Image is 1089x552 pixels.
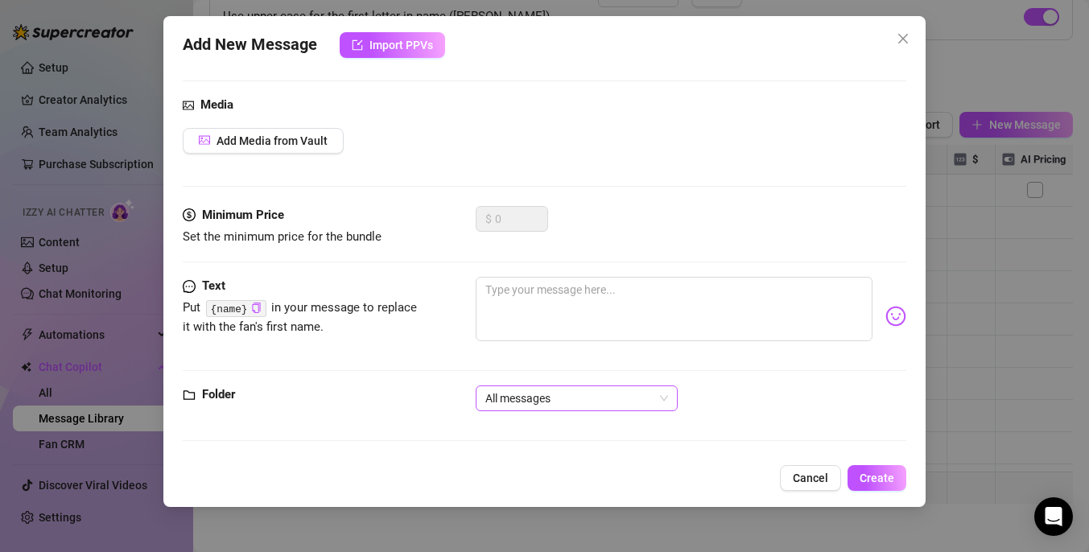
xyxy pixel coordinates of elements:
span: picture [183,96,194,115]
span: Put in your message to replace it with the fan's first name. [183,300,418,334]
span: copy [251,303,262,313]
code: {name} [206,300,266,317]
span: Import PPVs [369,39,433,51]
div: Open Intercom Messenger [1034,497,1073,536]
span: Close [890,32,916,45]
button: Close [890,26,916,51]
span: import [352,39,363,51]
span: Set the minimum price for the bundle [183,229,382,244]
strong: Folder [202,387,235,402]
span: dollar [183,206,196,225]
strong: Minimum Price [202,208,284,222]
img: svg%3e [885,306,906,327]
button: Cancel [780,465,841,491]
span: Create [860,472,894,484]
span: folder [183,385,196,405]
span: Cancel [793,472,828,484]
span: close [897,32,910,45]
span: Add Media from Vault [217,134,328,147]
span: All messages [485,386,668,410]
span: Add New Message [183,32,317,58]
strong: Text [202,278,225,293]
button: Add Media from Vault [183,128,344,154]
span: message [183,277,196,296]
button: Create [848,465,906,491]
button: Import PPVs [340,32,445,58]
span: picture [199,134,210,146]
button: Click to Copy [251,302,262,314]
strong: Media [200,97,233,112]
